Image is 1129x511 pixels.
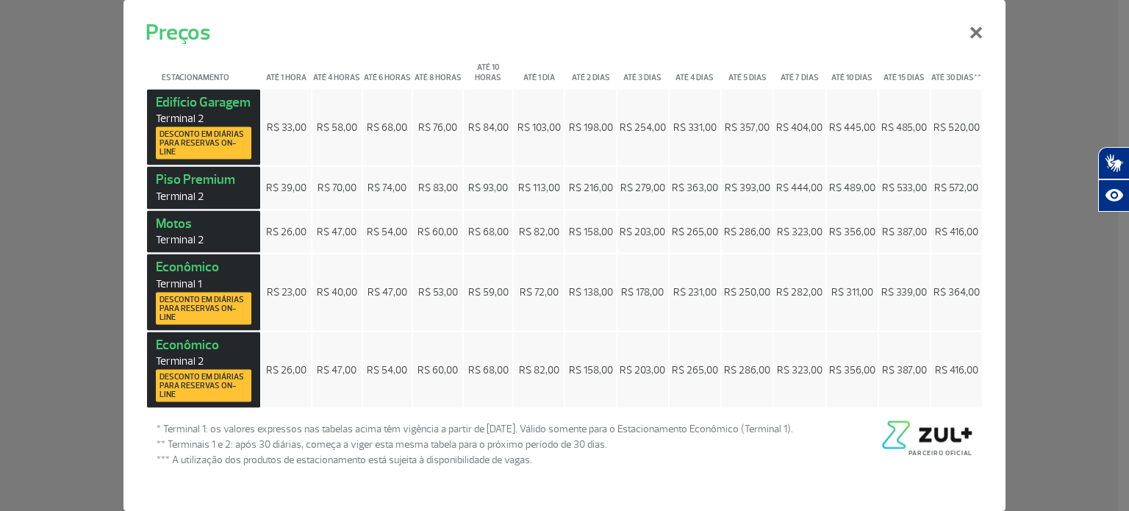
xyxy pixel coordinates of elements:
[266,225,307,237] span: R$ 26,00
[829,225,875,237] span: R$ 356,00
[725,182,770,194] span: R$ 393,00
[318,182,356,194] span: R$ 70,00
[724,225,770,237] span: R$ 286,00
[156,189,251,203] span: Terminal 2
[468,121,509,133] span: R$ 84,00
[317,225,356,237] span: R$ 47,00
[620,182,665,194] span: R$ 279,00
[312,50,362,87] th: Até 4 horas
[468,286,509,299] span: R$ 59,00
[829,121,875,133] span: R$ 445,00
[827,50,878,87] th: Até 10 dias
[935,363,978,376] span: R$ 416,00
[672,225,718,237] span: R$ 265,00
[569,182,613,194] span: R$ 216,00
[417,363,458,376] span: R$ 60,00
[418,286,458,299] span: R$ 53,00
[157,452,793,468] span: *** A utilização dos produtos de estacionamento está sujeita à disponibilidade de vagas.
[672,182,718,194] span: R$ 363,00
[881,121,927,133] span: R$ 485,00
[156,171,251,204] strong: Piso Premium
[468,182,508,194] span: R$ 93,00
[569,121,613,133] span: R$ 198,00
[931,50,982,87] th: Até 30 dias**
[777,225,822,237] span: R$ 323,00
[672,363,718,376] span: R$ 265,00
[620,363,665,376] span: R$ 203,00
[156,354,251,368] span: Terminal 2
[933,121,980,133] span: R$ 520,00
[146,15,210,49] h5: Preços
[673,286,717,299] span: R$ 231,00
[418,182,458,194] span: R$ 83,00
[160,373,248,399] span: Desconto em diárias para reservas on-line
[617,50,668,87] th: Até 3 dias
[777,363,822,376] span: R$ 323,00
[156,336,251,402] strong: Econômico
[879,50,930,87] th: Até 15 dias
[156,112,251,126] span: Terminal 2
[317,121,357,133] span: R$ 58,00
[267,286,307,299] span: R$ 23,00
[157,421,793,437] span: * Terminal 1: os valores expressos nas tabelas acima têm vigência a partir de [DATE]. Válido some...
[908,449,972,457] span: Parceiro Oficial
[464,50,513,87] th: Até 10 horas
[367,225,407,237] span: R$ 54,00
[722,50,773,87] th: Até 5 dias
[620,121,666,133] span: R$ 254,00
[831,286,873,299] span: R$ 311,00
[368,286,407,299] span: R$ 47,00
[156,259,251,325] strong: Econômico
[935,225,978,237] span: R$ 416,00
[565,50,615,87] th: Até 2 dias
[266,363,307,376] span: R$ 26,00
[367,121,407,133] span: R$ 68,00
[1098,147,1129,179] button: Abrir tradutor de língua de sinais.
[262,50,311,87] th: Até 1 hora
[673,121,717,133] span: R$ 331,00
[670,50,720,87] th: Até 4 dias
[621,286,664,299] span: R$ 178,00
[520,286,559,299] span: R$ 72,00
[776,121,822,133] span: R$ 404,00
[417,225,458,237] span: R$ 60,00
[620,225,665,237] span: R$ 203,00
[468,363,509,376] span: R$ 68,00
[776,286,822,299] span: R$ 282,00
[157,437,793,452] span: ** Terminais 1 e 2: após 30 diárias, começa a viger esta mesma tabela para o próximo período de 3...
[317,286,357,299] span: R$ 40,00
[724,286,770,299] span: R$ 250,00
[569,363,613,376] span: R$ 158,00
[156,215,251,247] strong: Motos
[829,182,875,194] span: R$ 489,00
[881,286,927,299] span: R$ 339,00
[776,182,822,194] span: R$ 444,00
[957,4,995,57] button: Close
[160,295,248,321] span: Desconto em diárias para reservas on-line
[156,233,251,247] span: Terminal 2
[518,182,560,194] span: R$ 113,00
[156,276,251,290] span: Terminal 1
[724,363,770,376] span: R$ 286,00
[878,421,972,449] img: logo-zul-black.png
[266,182,307,194] span: R$ 39,00
[367,363,407,376] span: R$ 54,00
[363,50,412,87] th: Até 6 horas
[147,50,260,87] th: Estacionamento
[882,182,927,194] span: R$ 533,00
[569,286,613,299] span: R$ 138,00
[368,182,406,194] span: R$ 74,00
[418,121,457,133] span: R$ 76,00
[934,182,978,194] span: R$ 572,00
[1098,147,1129,212] div: Plugin de acessibilidade da Hand Talk.
[519,225,559,237] span: R$ 82,00
[413,50,462,87] th: Até 8 horas
[514,50,564,87] th: Até 1 dia
[774,50,825,87] th: Até 7 dias
[725,121,770,133] span: R$ 357,00
[517,121,561,133] span: R$ 103,00
[829,363,875,376] span: R$ 356,00
[160,130,248,157] span: Desconto em diárias para reservas on-line
[317,363,356,376] span: R$ 47,00
[156,93,251,160] strong: Edifício Garagem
